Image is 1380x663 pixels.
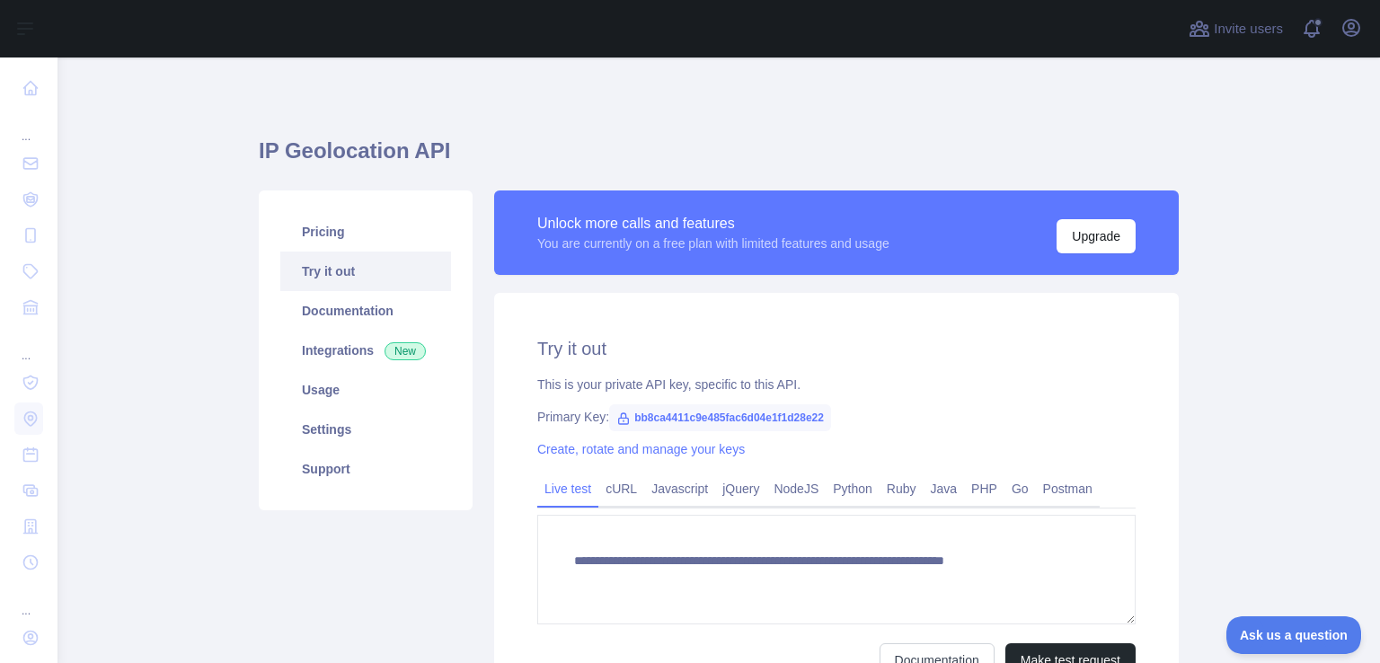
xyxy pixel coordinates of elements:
[280,331,451,370] a: Integrations New
[1057,219,1136,253] button: Upgrade
[766,474,826,503] a: NodeJS
[880,474,924,503] a: Ruby
[924,474,965,503] a: Java
[280,410,451,449] a: Settings
[537,213,889,234] div: Unlock more calls and features
[537,234,889,252] div: You are currently on a free plan with limited features and usage
[598,474,644,503] a: cURL
[537,474,598,503] a: Live test
[1004,474,1036,503] a: Go
[385,342,426,360] span: New
[715,474,766,503] a: jQuery
[14,582,43,618] div: ...
[537,408,1136,426] div: Primary Key:
[280,370,451,410] a: Usage
[644,474,715,503] a: Javascript
[280,212,451,252] a: Pricing
[1214,19,1283,40] span: Invite users
[280,252,451,291] a: Try it out
[1226,616,1362,654] iframe: Toggle Customer Support
[537,336,1136,361] h2: Try it out
[280,449,451,489] a: Support
[964,474,1004,503] a: PHP
[609,404,831,431] span: bb8ca4411c9e485fac6d04e1f1d28e22
[537,376,1136,393] div: This is your private API key, specific to this API.
[537,442,745,456] a: Create, rotate and manage your keys
[1185,14,1287,43] button: Invite users
[1036,474,1100,503] a: Postman
[280,291,451,331] a: Documentation
[14,108,43,144] div: ...
[14,327,43,363] div: ...
[259,137,1179,180] h1: IP Geolocation API
[826,474,880,503] a: Python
